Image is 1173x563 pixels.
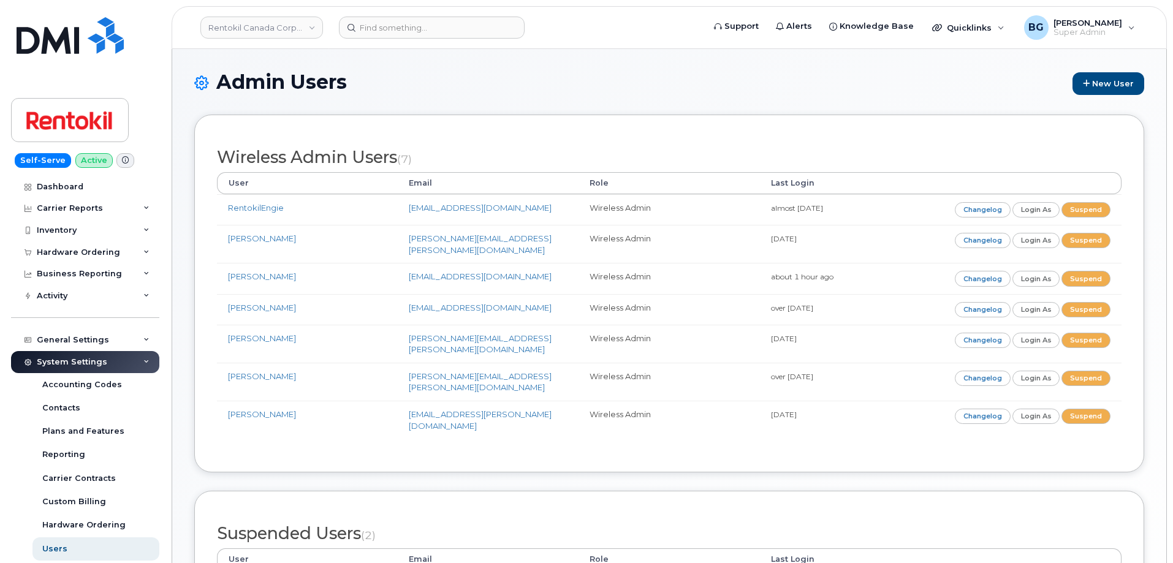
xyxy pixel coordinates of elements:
[1061,409,1110,424] a: Suspend
[579,401,759,439] td: Wireless Admin
[1012,202,1060,217] a: Login as
[771,334,797,343] small: [DATE]
[771,203,823,213] small: almost [DATE]
[228,271,296,281] a: [PERSON_NAME]
[361,529,376,542] small: (2)
[771,303,813,312] small: over [DATE]
[217,524,1122,543] h2: Suspended Users
[1012,409,1060,424] a: Login as
[228,233,296,243] a: [PERSON_NAME]
[955,233,1011,248] a: Changelog
[1061,333,1110,348] a: Suspend
[409,371,552,393] a: [PERSON_NAME][EMAIL_ADDRESS][PERSON_NAME][DOMAIN_NAME]
[409,233,552,255] a: [PERSON_NAME][EMAIL_ADDRESS][PERSON_NAME][DOMAIN_NAME]
[1072,72,1144,95] a: New User
[771,372,813,381] small: over [DATE]
[771,234,797,243] small: [DATE]
[955,271,1011,286] a: Changelog
[217,172,398,194] th: User
[760,172,941,194] th: Last Login
[1061,302,1110,317] a: Suspend
[228,303,296,312] a: [PERSON_NAME]
[228,203,284,213] a: RentokilEngie
[194,71,1144,95] h1: Admin Users
[579,263,759,293] td: Wireless Admin
[398,172,579,194] th: Email
[955,409,1011,424] a: Changelog
[1012,271,1060,286] a: Login as
[228,333,296,343] a: [PERSON_NAME]
[397,153,412,165] small: (7)
[579,294,759,325] td: Wireless Admin
[1061,271,1110,286] a: Suspend
[579,194,759,225] td: Wireless Admin
[228,371,296,381] a: [PERSON_NAME]
[1012,371,1060,386] a: Login as
[1012,233,1060,248] a: Login as
[955,202,1011,217] a: Changelog
[955,371,1011,386] a: Changelog
[579,325,759,363] td: Wireless Admin
[1012,333,1060,348] a: Login as
[955,333,1011,348] a: Changelog
[409,333,552,355] a: [PERSON_NAME][EMAIL_ADDRESS][PERSON_NAME][DOMAIN_NAME]
[1061,202,1110,217] a: Suspend
[409,409,552,431] a: [EMAIL_ADDRESS][PERSON_NAME][DOMAIN_NAME]
[409,203,552,213] a: [EMAIL_ADDRESS][DOMAIN_NAME]
[1012,302,1060,317] a: Login as
[771,410,797,419] small: [DATE]
[579,363,759,401] td: Wireless Admin
[579,172,759,194] th: Role
[409,271,552,281] a: [EMAIL_ADDRESS][DOMAIN_NAME]
[771,272,833,281] small: about 1 hour ago
[1061,371,1110,386] a: Suspend
[409,303,552,312] a: [EMAIL_ADDRESS][DOMAIN_NAME]
[228,409,296,419] a: [PERSON_NAME]
[579,225,759,263] td: Wireless Admin
[217,148,1122,167] h2: Wireless Admin Users
[1061,233,1110,248] a: Suspend
[955,302,1011,317] a: Changelog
